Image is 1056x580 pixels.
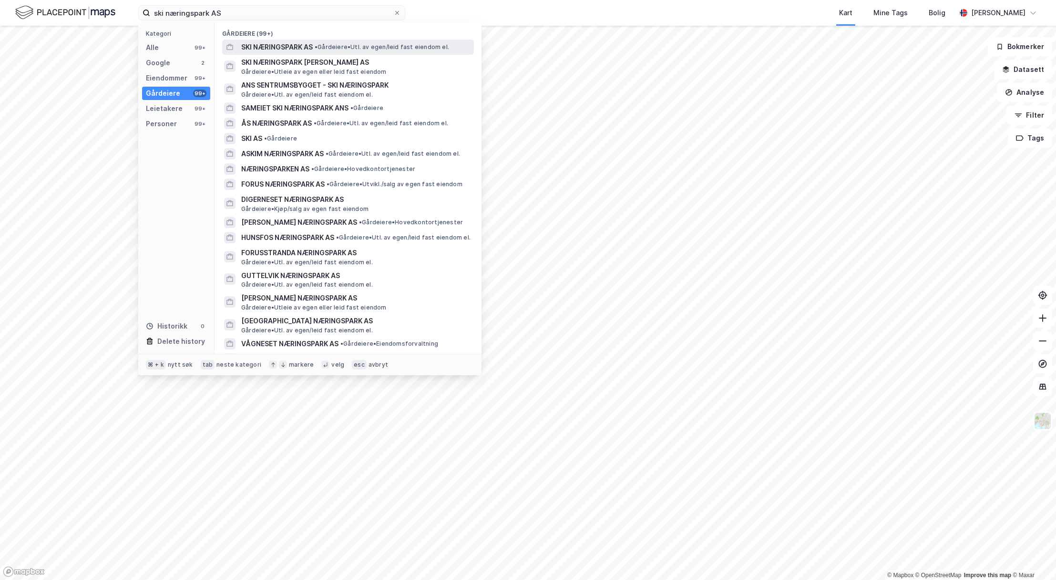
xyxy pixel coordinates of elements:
[241,179,325,190] span: FORUS NÆRINGSPARK AS
[241,338,338,350] span: VÅGNESET NÆRINGSPARK AS
[327,180,329,188] span: •
[331,361,344,369] div: velg
[369,361,388,369] div: avbryt
[1008,129,1052,148] button: Tags
[241,68,387,76] span: Gårdeiere • Utleie av egen eller leid fast eiendom
[241,41,313,53] span: SKI NÆRINGSPARK AS
[193,74,206,82] div: 99+
[241,80,470,91] span: ANS SENTRUMSBYGGET - SKI NÆRINGSPARK
[327,180,462,188] span: Gårdeiere • Utvikl./salg av egen fast eiendom
[241,304,387,311] span: Gårdeiere • Utleie av egen eller leid fast eiendom
[241,91,373,99] span: Gårdeiere • Utl. av egen/leid fast eiendom el.
[315,43,449,51] span: Gårdeiere • Utl. av egen/leid fast eiendom el.
[150,6,393,20] input: Søk på adresse, matrikkel, gårdeiere, leietakere eller personer
[146,360,166,370] div: ⌘ + k
[326,150,328,157] span: •
[146,30,210,37] div: Kategori
[964,572,1011,579] a: Improve this map
[241,292,470,304] span: [PERSON_NAME] NÆRINGSPARK AS
[352,360,367,370] div: esc
[241,247,470,259] span: FORUSSTRANDA NÆRINGSPARK AS
[311,165,415,173] span: Gårdeiere • Hovedkontortjenester
[241,281,373,289] span: Gårdeiere • Utl. av egen/leid fast eiendom el.
[929,7,945,19] div: Bolig
[216,361,261,369] div: neste kategori
[241,259,373,266] span: Gårdeiere • Utl. av egen/leid fast eiendom el.
[336,234,471,241] span: Gårdeiere • Utl. av egen/leid fast eiendom el.
[315,43,318,50] span: •
[146,103,183,114] div: Leietakere
[146,42,159,53] div: Alle
[241,315,470,327] span: [GEOGRAPHIC_DATA] NÆRINGSPARK AS
[241,270,470,281] span: GUTTELVIK NÆRINGSPARK AS
[971,7,1025,19] div: [PERSON_NAME]
[241,118,312,129] span: ÅS NÆRINGSPARK AS
[193,44,206,51] div: 99+
[241,133,262,144] span: SKI AS
[241,57,470,68] span: SKI NÆRINGSPARK [PERSON_NAME] AS
[157,336,205,347] div: Delete history
[146,320,187,332] div: Historikk
[915,572,962,579] a: OpenStreetMap
[988,37,1052,56] button: Bokmerker
[241,194,470,205] span: DIGERNESET NÆRINGSPARK AS
[887,572,913,579] a: Mapbox
[839,7,852,19] div: Kart
[326,150,460,158] span: Gårdeiere • Utl. av egen/leid fast eiendom el.
[1006,106,1052,125] button: Filter
[199,322,206,330] div: 0
[350,104,353,111] span: •
[193,90,206,97] div: 99+
[146,88,180,99] div: Gårdeiere
[873,7,908,19] div: Mine Tags
[340,340,438,348] span: Gårdeiere • Eiendomsforvaltning
[201,360,215,370] div: tab
[314,120,448,127] span: Gårdeiere • Utl. av egen/leid fast eiendom el.
[241,163,309,175] span: NÆRINGSPARKEN AS
[15,4,115,21] img: logo.f888ab2527a4732fd821a326f86c7f29.svg
[311,165,314,172] span: •
[350,104,383,112] span: Gårdeiere
[241,148,324,160] span: ASKIM NÆRINGSPARK AS
[1034,412,1052,430] img: Z
[1008,534,1056,580] iframe: Chat Widget
[193,105,206,112] div: 99+
[314,120,317,127] span: •
[289,361,314,369] div: markere
[241,102,349,114] span: SAMEIET SKI NÆRINGSPARK ANS
[199,59,206,67] div: 2
[264,135,297,142] span: Gårdeiere
[359,219,463,226] span: Gårdeiere • Hovedkontortjenester
[997,83,1052,102] button: Analyse
[994,60,1052,79] button: Datasett
[336,234,339,241] span: •
[241,232,334,243] span: HUNSFOS NÆRINGSPARK AS
[241,217,357,228] span: [PERSON_NAME] NÆRINGSPARK AS
[359,219,362,226] span: •
[3,566,45,577] a: Mapbox homepage
[264,135,267,142] span: •
[215,22,482,40] div: Gårdeiere (99+)
[340,340,343,347] span: •
[146,72,187,84] div: Eiendommer
[146,118,177,130] div: Personer
[241,327,373,334] span: Gårdeiere • Utl. av egen/leid fast eiendom el.
[146,57,170,69] div: Google
[193,120,206,128] div: 99+
[168,361,193,369] div: nytt søk
[241,205,369,213] span: Gårdeiere • Kjøp/salg av egen fast eiendom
